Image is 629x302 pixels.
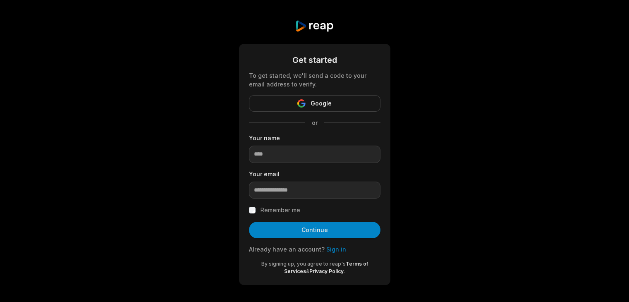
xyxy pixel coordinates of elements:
[249,246,325,253] span: Already have an account?
[249,95,380,112] button: Google
[284,261,368,274] a: Terms of Services
[305,118,324,127] span: or
[344,268,345,274] span: .
[249,222,380,238] button: Continue
[295,20,334,32] img: reap
[306,268,309,274] span: &
[249,134,380,142] label: Your name
[261,205,300,215] label: Remember me
[249,170,380,178] label: Your email
[311,98,332,108] span: Google
[249,71,380,89] div: To get started, we'll send a code to your email address to verify.
[249,54,380,66] div: Get started
[309,268,344,274] a: Privacy Policy
[326,246,346,253] a: Sign in
[261,261,346,267] span: By signing up, you agree to reap's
